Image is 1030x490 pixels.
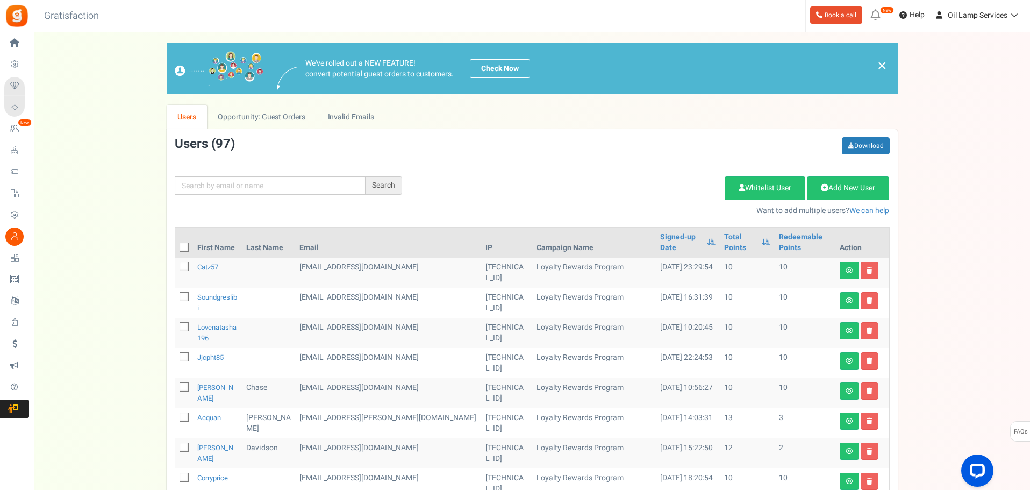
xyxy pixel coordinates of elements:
td: [TECHNICAL_ID] [481,408,532,438]
td: [DATE] 16:31:39 [656,288,719,318]
td: 13 [720,408,775,438]
td: 10 [720,348,775,378]
i: Delete user [867,478,872,485]
a: Total Points [724,232,756,253]
td: Loyalty Rewards Program [532,258,656,288]
td: 2 [775,438,835,468]
td: [PERSON_NAME] [242,408,295,438]
i: Delete user [867,297,872,304]
a: [PERSON_NAME] [197,382,233,403]
td: Loyalty Rewards Program [532,438,656,468]
p: Want to add multiple users? [418,205,890,216]
i: Delete user [867,358,872,364]
a: lovenatasha196 [197,322,237,343]
i: Delete user [867,388,872,394]
td: 10 [775,318,835,348]
i: View details [846,478,853,485]
td: subscriber [295,408,481,438]
i: View details [846,448,853,455]
td: subscriber [295,288,481,318]
th: Email [295,228,481,258]
td: 10 [720,378,775,408]
img: images [277,67,297,90]
td: [TECHNICAL_ID] [481,378,532,408]
td: 10 [775,258,835,288]
i: View details [846,328,853,334]
td: [DATE] 10:20:45 [656,318,719,348]
td: 10 [775,288,835,318]
a: [PERSON_NAME] [197,443,233,464]
a: Help [895,6,929,24]
div: Search [366,176,402,195]
td: [DATE] 10:56:27 [656,378,719,408]
td: Loyalty Rewards Program [532,408,656,438]
a: Opportunity: Guest Orders [207,105,316,129]
a: New [4,120,29,138]
td: Loyalty Rewards Program [532,348,656,378]
a: Signed-up Date [660,232,701,253]
td: 10 [720,258,775,288]
th: Action [835,228,889,258]
td: [TECHNICAL_ID] [481,258,532,288]
td: 3 [775,408,835,438]
td: subscriber [295,318,481,348]
td: 10 [775,348,835,378]
span: Help [907,10,925,20]
td: [TECHNICAL_ID] [481,288,532,318]
td: [DATE] 23:29:54 [656,258,719,288]
td: Chase [242,378,295,408]
em: New [880,6,894,14]
td: Loyalty Rewards Program [532,378,656,408]
td: Loyalty Rewards Program [532,288,656,318]
a: Check Now [470,59,530,78]
a: Book a call [810,6,862,24]
a: Invalid Emails [317,105,385,129]
td: subscriber [295,258,481,288]
a: We can help [849,205,889,216]
td: Loyalty Rewards Program [532,318,656,348]
th: First Name [193,228,242,258]
i: Delete user [867,267,872,274]
a: jjcpht85 [197,352,224,363]
a: Users [167,105,208,129]
p: We've rolled out a NEW FEATURE! convert potential guest orders to customers. [305,58,454,80]
i: Delete user [867,328,872,334]
td: [TECHNICAL_ID] [481,318,532,348]
a: Redeemable Points [779,232,831,253]
i: View details [846,358,853,364]
td: [TECHNICAL_ID] [481,438,532,468]
span: Oil Lamp Services [948,10,1007,21]
td: 12 [720,438,775,468]
h3: Gratisfaction [32,5,111,27]
span: FAQs [1013,422,1028,442]
a: Whitelist User [725,176,805,200]
img: Gratisfaction [5,4,29,28]
a: Download [842,137,890,154]
a: × [877,59,887,72]
i: View details [846,267,853,274]
a: Add New User [807,176,889,200]
i: Delete user [867,418,872,424]
td: 10 [775,378,835,408]
input: Search by email or name [175,176,366,195]
h3: Users ( ) [175,137,235,151]
th: Campaign Name [532,228,656,258]
td: Davidson [242,438,295,468]
th: Last Name [242,228,295,258]
a: soundgreslibi [197,292,237,313]
i: View details [846,297,853,304]
td: 10 [720,318,775,348]
a: corryprice [197,473,228,483]
span: 97 [216,134,231,153]
em: New [18,119,32,126]
td: [DATE] 14:03:31 [656,408,719,438]
td: subscriber [295,348,481,378]
img: images [175,51,263,86]
td: [DATE] 22:24:53 [656,348,719,378]
i: View details [846,388,853,394]
a: Acquan [197,413,221,423]
td: 10 [720,288,775,318]
td: subscriber [295,378,481,408]
th: IP [481,228,532,258]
